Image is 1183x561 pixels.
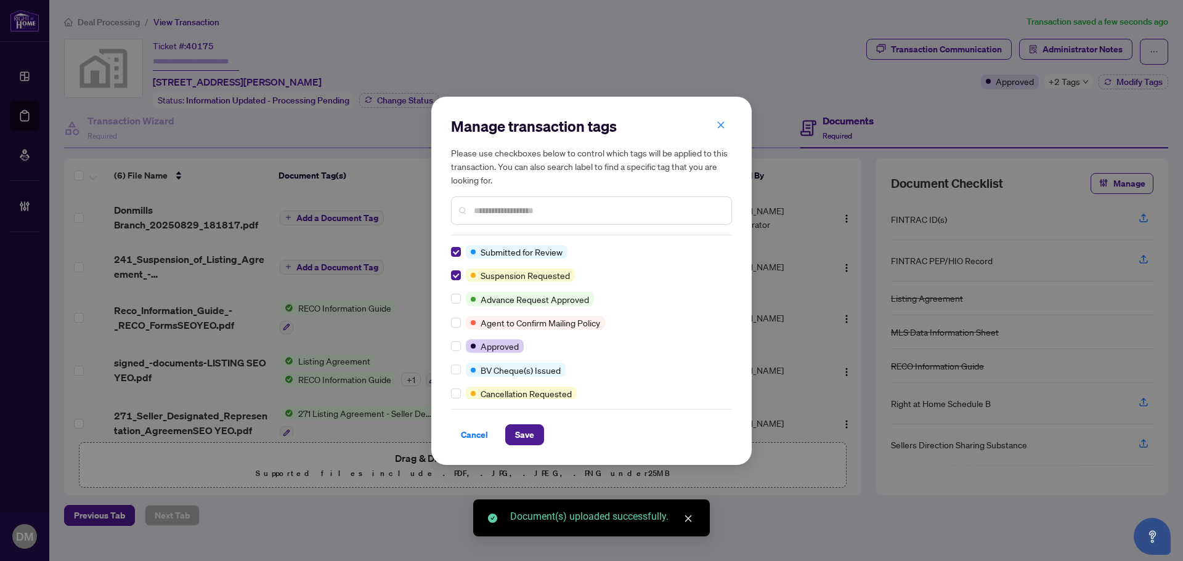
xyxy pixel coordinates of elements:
[451,116,732,136] h2: Manage transaction tags
[488,514,497,523] span: check-circle
[451,424,498,445] button: Cancel
[1134,518,1171,555] button: Open asap
[681,512,695,525] a: Close
[481,316,600,329] span: Agent to Confirm Mailing Policy
[481,268,570,282] span: Suspension Requested
[451,146,732,187] h5: Please use checkboxes below to control which tags will be applied to this transaction. You can al...
[717,121,725,129] span: close
[481,339,519,353] span: Approved
[515,425,534,445] span: Save
[684,514,693,523] span: close
[481,293,589,306] span: Advance Request Approved
[510,509,695,524] div: Document(s) uploaded successfully.
[505,424,544,445] button: Save
[461,425,488,445] span: Cancel
[481,363,561,377] span: BV Cheque(s) Issued
[481,387,572,400] span: Cancellation Requested
[481,245,563,259] span: Submitted for Review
